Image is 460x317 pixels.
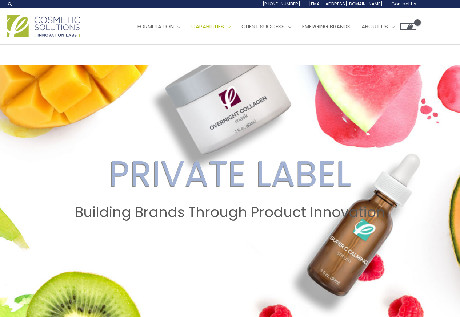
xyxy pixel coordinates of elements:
[137,23,174,30] span: Formulation
[309,1,383,7] span: [EMAIL_ADDRESS][DOMAIN_NAME]
[391,1,416,7] span: Contact Us
[356,16,400,37] a: About Us
[7,153,453,195] h2: PRIVATE LABEL
[7,15,80,37] img: Cosmetic Solutions Logo
[191,23,224,30] span: Capabilities
[361,23,388,30] span: About Us
[186,16,236,37] a: Capabilities
[241,23,285,30] span: Client Success
[7,204,453,221] h2: Building Brands Through Product Innovation
[236,16,297,37] a: Client Success
[263,1,300,7] span: [PHONE_NUMBER]
[400,23,416,30] a: View Shopping Cart, empty
[302,23,351,30] span: Emerging Brands
[297,16,356,37] a: Emerging Brands
[7,1,13,7] a: Search icon link
[132,16,186,37] a: Formulation
[127,16,416,37] nav: Site Navigation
